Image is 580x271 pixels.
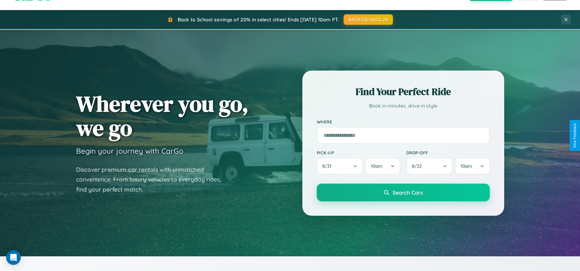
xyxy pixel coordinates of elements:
button: BACK2SCHOOL20 [344,14,393,25]
span: Back to School savings of 20% in select cities! Ends [DATE] 10am PT. [178,16,339,23]
h1: Wherever you go, we go [76,92,249,140]
label: Pick-up [317,150,400,155]
label: Drop-off [406,150,490,155]
div: Give Feedback [573,123,577,148]
button: 8/21 [317,158,363,174]
div: Open Intercom Messenger [6,250,21,265]
span: 8 / 22 [412,163,425,169]
span: 10am [460,163,472,169]
p: Book in minutes, drive in style [317,101,490,110]
button: Search Cars [317,184,490,201]
label: Where [317,119,490,124]
h3: Begin your journey with CarGo [76,146,183,156]
span: Search Cars [393,189,423,196]
span: 8 / 21 [322,163,334,169]
span: 10am [371,163,382,169]
button: 8/22 [406,158,453,174]
p: Discover premium car rentals with unmatched convenience. From luxury vehicles to everyday rides, ... [76,165,229,195]
button: 10am [455,158,489,174]
button: 10am [365,158,400,174]
h2: Find Your Perfect Ride [317,85,490,98]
